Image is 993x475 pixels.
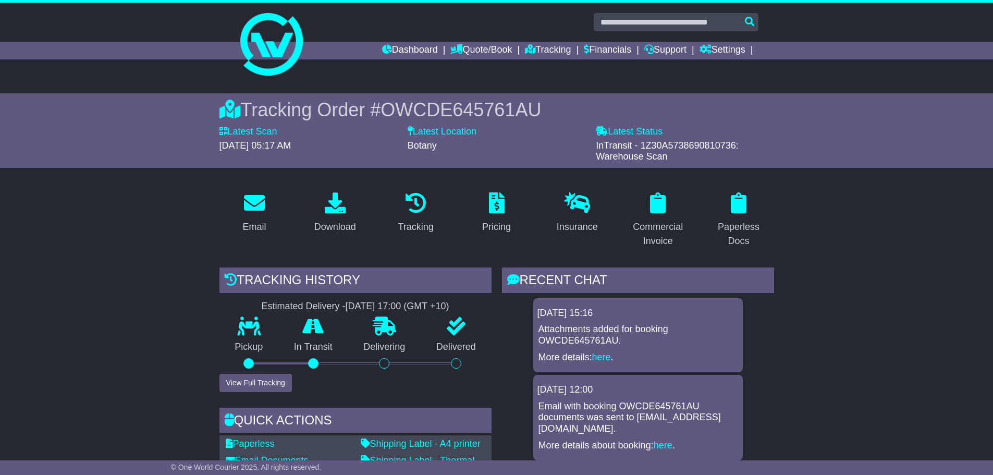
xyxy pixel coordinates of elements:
p: More details about booking: . [538,440,738,452]
a: here [654,440,672,450]
a: Paperless Docs [704,189,774,252]
a: Paperless [226,439,275,449]
a: here [592,352,611,362]
div: Pricing [482,220,511,234]
a: Shipping Label - A4 printer [361,439,481,449]
a: Commercial Invoice [623,189,693,252]
a: Quote/Book [450,42,512,59]
label: Latest Location [408,126,476,138]
a: Insurance [550,189,605,238]
label: Latest Status [596,126,663,138]
button: View Full Tracking [219,374,292,392]
p: Pickup [219,342,279,353]
a: Settings [700,42,745,59]
div: [DATE] 15:16 [537,308,739,319]
a: Support [644,42,686,59]
label: Latest Scan [219,126,277,138]
span: © One World Courier 2025. All rights reserved. [171,463,322,471]
a: Tracking [391,189,440,238]
a: Email Documents [226,455,309,466]
div: Paperless Docs [710,220,767,248]
div: Commercial Invoice [630,220,686,248]
div: [DATE] 17:00 (GMT +10) [346,301,449,312]
div: [DATE] 12:00 [537,384,739,396]
span: [DATE] 05:17 AM [219,140,291,151]
div: RECENT CHAT [502,267,774,296]
span: OWCDE645761AU [381,99,541,120]
a: Download [308,189,363,238]
div: Download [314,220,356,234]
p: Delivered [421,342,492,353]
a: Email [236,189,273,238]
p: In Transit [278,342,348,353]
a: Dashboard [382,42,438,59]
div: Tracking history [219,267,492,296]
span: InTransit - 1Z30A5738690810736: Warehouse Scan [596,140,739,162]
span: Botany [408,140,437,151]
p: Email with booking OWCDE645761AU documents was sent to [EMAIL_ADDRESS][DOMAIN_NAME]. [538,401,738,435]
a: Pricing [475,189,518,238]
a: Tracking [525,42,571,59]
div: Email [242,220,266,234]
p: Delivering [348,342,421,353]
a: Financials [584,42,631,59]
div: Tracking [398,220,433,234]
div: Quick Actions [219,408,492,436]
p: Attachments added for booking OWCDE645761AU. [538,324,738,346]
div: Estimated Delivery - [219,301,492,312]
p: More details: . [538,352,738,363]
div: Insurance [557,220,598,234]
div: Tracking Order # [219,99,774,121]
